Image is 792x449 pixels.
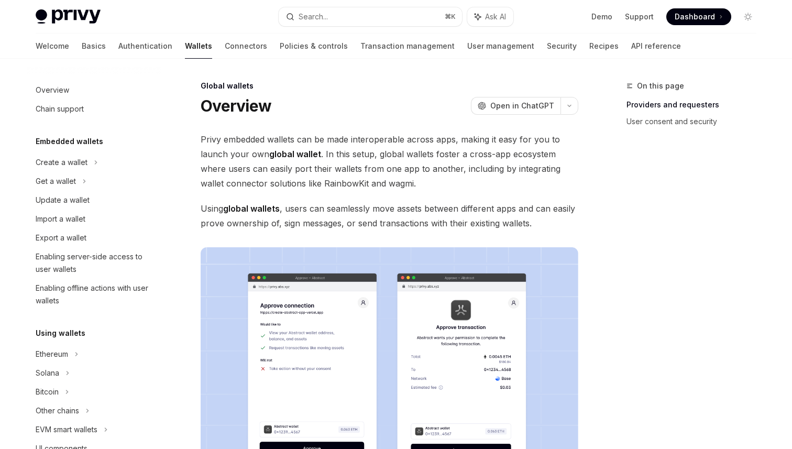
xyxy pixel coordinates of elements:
[471,97,560,115] button: Open in ChatGPT
[36,175,76,188] div: Get a wallet
[27,81,161,100] a: Overview
[36,327,85,340] h5: Using wallets
[589,34,619,59] a: Recipes
[666,8,731,25] a: Dashboard
[626,113,765,130] a: User consent and security
[490,101,554,111] span: Open in ChatGPT
[36,135,103,148] h5: Embedded wallets
[36,423,97,436] div: EVM smart wallets
[625,12,654,22] a: Support
[223,203,280,214] strong: global wallets
[36,250,155,276] div: Enabling server-side access to user wallets
[36,84,69,96] div: Overview
[740,8,756,25] button: Toggle dark mode
[27,100,161,118] a: Chain support
[467,7,513,26] button: Ask AI
[631,34,681,59] a: API reference
[626,96,765,113] a: Providers and requesters
[467,34,534,59] a: User management
[637,80,684,92] span: On this page
[36,367,59,379] div: Solana
[36,9,101,24] img: light logo
[36,232,86,244] div: Export a wallet
[27,210,161,228] a: Import a wallet
[27,279,161,310] a: Enabling offline actions with user wallets
[279,7,462,26] button: Search...⌘K
[27,191,161,210] a: Update a wallet
[36,194,90,206] div: Update a wallet
[36,348,68,360] div: Ethereum
[185,34,212,59] a: Wallets
[36,386,59,398] div: Bitcoin
[36,213,85,225] div: Import a wallet
[360,34,455,59] a: Transaction management
[225,34,267,59] a: Connectors
[201,132,578,191] span: Privy embedded wallets can be made interoperable across apps, making it easy for you to launch yo...
[118,34,172,59] a: Authentication
[36,34,69,59] a: Welcome
[547,34,577,59] a: Security
[445,13,456,21] span: ⌘ K
[36,103,84,115] div: Chain support
[27,247,161,279] a: Enabling server-side access to user wallets
[280,34,348,59] a: Policies & controls
[36,404,79,417] div: Other chains
[269,149,321,159] strong: global wallet
[36,282,155,307] div: Enabling offline actions with user wallets
[201,96,271,115] h1: Overview
[299,10,328,23] div: Search...
[201,81,578,91] div: Global wallets
[27,228,161,247] a: Export a wallet
[36,156,87,169] div: Create a wallet
[675,12,715,22] span: Dashboard
[485,12,506,22] span: Ask AI
[82,34,106,59] a: Basics
[201,201,578,231] span: Using , users can seamlessly move assets between different apps and can easily prove ownership of...
[591,12,612,22] a: Demo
